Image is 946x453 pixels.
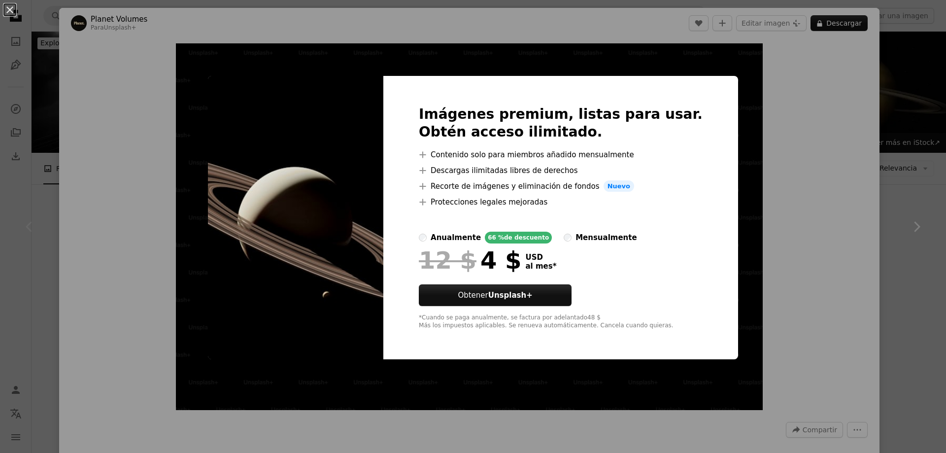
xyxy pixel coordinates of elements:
input: anualmente66 %de descuento [419,234,427,242]
li: Contenido solo para miembros añadido mensualmente [419,149,703,161]
div: *Cuando se paga anualmente, se factura por adelantado 48 $ Más los impuestos aplicables. Se renue... [419,314,703,330]
button: ObtenerUnsplash+ [419,284,572,306]
h2: Imágenes premium, listas para usar. Obtén acceso ilimitado. [419,105,703,141]
span: al mes * [525,262,556,271]
div: 4 $ [419,247,521,273]
span: USD [525,253,556,262]
div: anualmente [431,232,481,244]
li: Descargas ilimitadas libres de derechos [419,165,703,176]
span: 12 $ [419,247,476,273]
div: mensualmente [575,232,637,244]
li: Protecciones legales mejoradas [419,196,703,208]
input: mensualmente [564,234,572,242]
img: premium_photo-1680078670476-863ad4c80795 [208,76,383,360]
div: 66 % de descuento [485,232,552,244]
strong: Unsplash+ [488,291,533,300]
li: Recorte de imágenes y eliminación de fondos [419,180,703,192]
span: Nuevo [604,180,634,192]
